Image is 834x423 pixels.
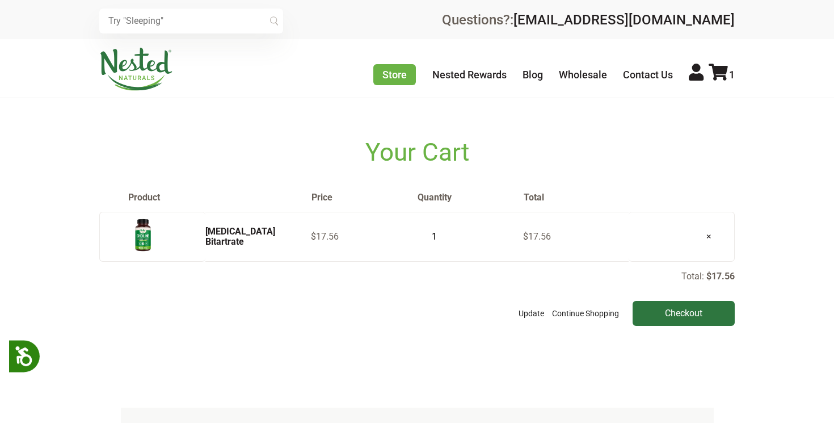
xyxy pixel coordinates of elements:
span: $17.56 [523,231,551,242]
th: Product [99,192,311,203]
th: Quantity [417,192,523,203]
a: Contact Us [623,69,673,81]
button: Update [516,301,547,326]
div: Questions?: [442,13,735,27]
a: [EMAIL_ADDRESS][DOMAIN_NAME] [513,12,735,28]
p: $17.56 [706,271,735,282]
a: × [697,222,721,251]
span: 1 [729,69,735,81]
a: Store [373,64,416,85]
input: Checkout [633,301,735,326]
a: Blog [523,69,543,81]
input: Try "Sleeping" [99,9,283,33]
a: Nested Rewards [432,69,507,81]
a: [MEDICAL_DATA] Bitartrate [205,226,275,247]
span: $17.56 [311,231,339,242]
th: Total [523,192,629,203]
th: Price [311,192,417,203]
h1: Your Cart [99,138,735,167]
a: Wholesale [559,69,607,81]
img: Choline Bitartrate - USA [129,217,157,254]
a: 1 [709,69,735,81]
a: Continue Shopping [549,301,622,326]
div: Total: [99,270,735,326]
img: Nested Naturals [99,48,173,91]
